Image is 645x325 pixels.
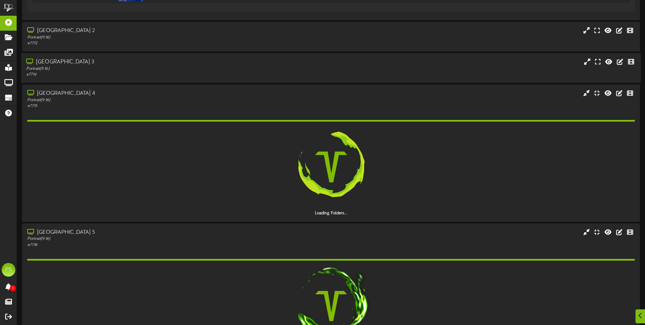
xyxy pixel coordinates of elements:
[2,263,15,277] div: PS
[315,211,347,216] strong: Loading Folders...
[10,285,16,292] span: 0
[27,97,274,103] div: Portrait ( 9:16 )
[27,35,274,41] div: Portrait ( 9:16 )
[26,58,274,66] div: [GEOGRAPHIC_DATA] 3
[288,123,375,211] img: loading-spinner-3.png
[27,236,274,242] div: Portrait ( 9:16 )
[27,41,274,46] div: # 7713
[27,27,274,35] div: [GEOGRAPHIC_DATA] 2
[27,229,274,236] div: [GEOGRAPHIC_DATA] 5
[27,103,274,109] div: # 7715
[27,242,274,248] div: # 7716
[26,66,274,72] div: Portrait ( 9:16 )
[26,72,274,78] div: # 7714
[27,90,274,97] div: [GEOGRAPHIC_DATA] 4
